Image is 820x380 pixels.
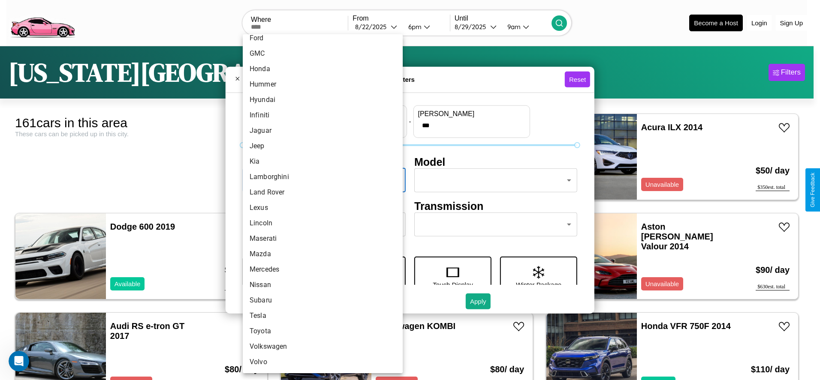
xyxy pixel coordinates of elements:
li: Lamborghini [243,169,403,185]
li: Nissan [243,277,403,293]
li: Lexus [243,200,403,215]
li: GMC [243,46,403,61]
li: Ford [243,30,403,46]
li: Jeep [243,138,403,154]
li: Lincoln [243,215,403,231]
div: Give Feedback [810,173,816,207]
li: Hummer [243,77,403,92]
li: Infiniti [243,108,403,123]
li: Hyundai [243,92,403,108]
li: Toyota [243,323,403,339]
li: Land Rover [243,185,403,200]
li: Mazda [243,246,403,262]
li: Maserati [243,231,403,246]
li: Honda [243,61,403,77]
li: Volkswagen [243,339,403,354]
iframe: Intercom live chat [9,351,29,371]
li: Mercedes [243,262,403,277]
li: Kia [243,154,403,169]
li: Jaguar [243,123,403,138]
li: Tesla [243,308,403,323]
li: Volvo [243,354,403,370]
li: Subaru [243,293,403,308]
